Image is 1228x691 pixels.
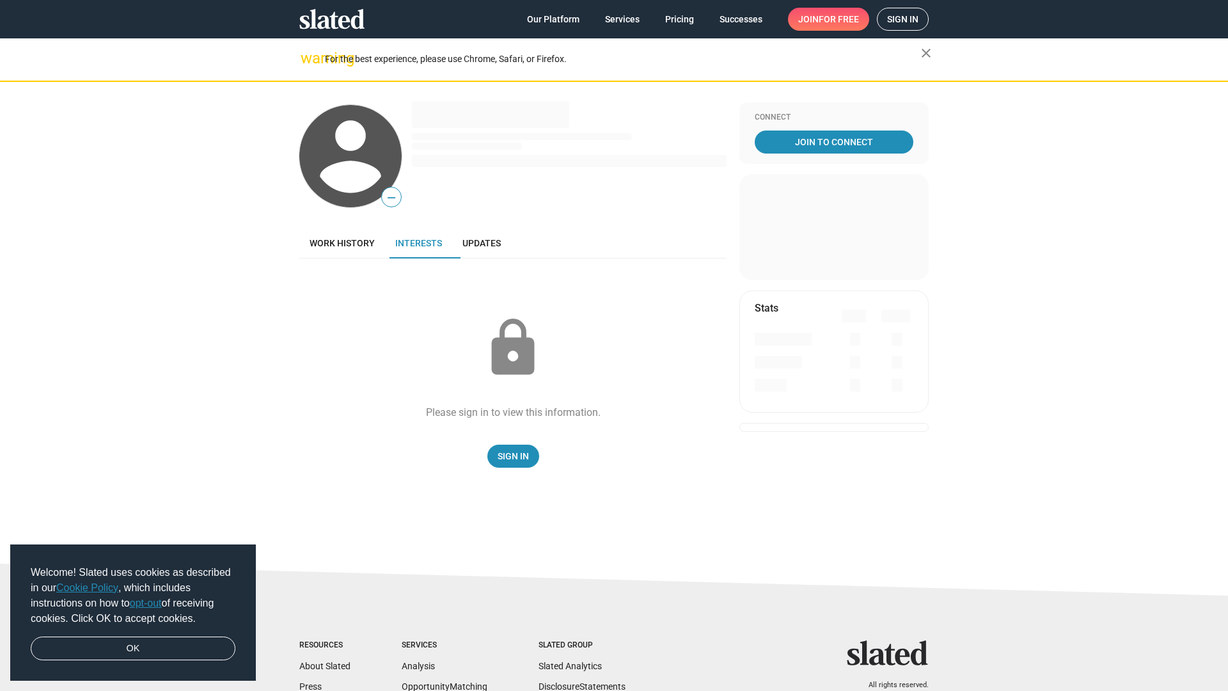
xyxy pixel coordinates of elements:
a: About Slated [299,661,350,671]
span: Updates [462,238,501,248]
span: Our Platform [527,8,579,31]
div: Please sign in to view this information. [426,406,601,419]
span: Pricing [665,8,694,31]
mat-icon: warning [301,51,316,66]
a: opt-out [130,598,162,608]
a: Slated Analytics [539,661,602,671]
a: Interests [385,228,452,258]
a: dismiss cookie message [31,637,235,661]
a: Work history [299,228,385,258]
a: Analysis [402,661,435,671]
span: Sign in [887,8,918,30]
span: Successes [720,8,762,31]
div: Services [402,640,487,651]
span: Join To Connect [757,131,911,154]
mat-icon: close [918,45,934,61]
div: cookieconsent [10,544,256,681]
a: Pricing [655,8,704,31]
mat-icon: lock [481,316,545,380]
span: for free [819,8,859,31]
div: For the best experience, please use Chrome, Safari, or Firefox. [325,51,921,68]
div: Resources [299,640,350,651]
span: — [382,189,401,206]
a: Updates [452,228,511,258]
span: Work history [310,238,375,248]
a: Cookie Policy [56,582,118,593]
a: Sign In [487,445,539,468]
a: Sign in [877,8,929,31]
span: Welcome! Slated uses cookies as described in our , which includes instructions on how to of recei... [31,565,235,626]
div: Connect [755,113,913,123]
span: Services [605,8,640,31]
a: Services [595,8,650,31]
a: Our Platform [517,8,590,31]
mat-card-title: Stats [755,301,778,315]
a: Joinfor free [788,8,869,31]
div: Slated Group [539,640,626,651]
span: Interests [395,238,442,248]
a: Successes [709,8,773,31]
span: Join [798,8,859,31]
a: Join To Connect [755,131,913,154]
span: Sign In [498,445,529,468]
